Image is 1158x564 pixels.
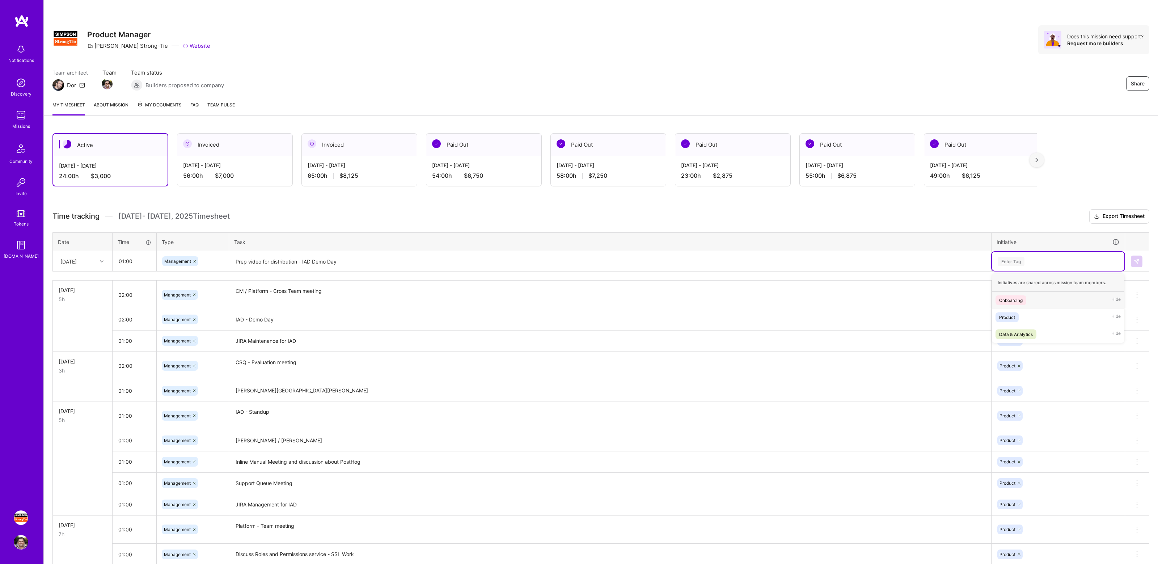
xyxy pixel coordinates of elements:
[557,139,565,148] img: Paid Out
[308,161,411,169] div: [DATE] - [DATE]
[12,510,30,525] a: Simpson Strong-Tie: Product Manager
[190,101,199,115] a: FAQ
[118,212,230,221] span: [DATE] - [DATE] , 2025 Timesheet
[230,281,990,308] textarea: CM / Platform - Cross Team meeting
[53,232,113,251] th: Date
[962,172,980,180] span: $6,125
[100,260,103,263] i: icon Chevron
[230,516,990,543] textarea: Platform - Team meeting
[1035,157,1038,163] img: right
[1131,80,1145,87] span: Share
[113,285,156,304] input: HH:MM
[207,102,235,108] span: Team Pulse
[52,101,85,115] a: My timesheet
[53,134,168,156] div: Active
[59,530,106,538] div: 7h
[302,134,417,156] div: Invoiced
[145,81,224,89] span: Builders proposed to company
[164,552,191,557] span: Management
[183,139,192,148] img: Invoiced
[52,25,79,51] img: Company Logo
[59,172,162,180] div: 24:00 h
[102,69,117,76] span: Team
[52,79,64,91] img: Team Architect
[164,502,191,507] span: Management
[164,258,191,264] span: Management
[924,134,1039,156] div: Paid Out
[113,431,156,450] input: HH:MM
[59,295,106,303] div: 5h
[164,388,191,393] span: Management
[999,313,1015,321] div: Product
[113,473,156,493] input: HH:MM
[79,82,85,88] i: icon Mail
[118,238,151,246] div: Time
[9,157,33,165] div: Community
[113,252,156,271] input: HH:MM
[157,232,229,251] th: Type
[14,108,28,122] img: teamwork
[681,161,785,169] div: [DATE] - [DATE]
[806,139,814,148] img: Paid Out
[230,431,990,451] textarea: [PERSON_NAME] / [PERSON_NAME]
[91,172,111,180] span: $3,000
[999,502,1015,507] span: Product
[230,452,990,472] textarea: Inline Manual Meeting and discussion about PostHog
[59,358,106,365] div: [DATE]
[182,42,210,50] a: Website
[930,139,939,148] img: Paid Out
[60,257,77,265] div: [DATE]
[998,256,1024,267] div: Enter Tag
[207,101,235,115] a: Team Pulse
[557,161,660,169] div: [DATE] - [DATE]
[930,172,1034,180] div: 49:00 h
[1111,329,1121,339] span: Hide
[4,252,39,260] div: [DOMAIN_NAME]
[432,161,536,169] div: [DATE] - [DATE]
[52,69,88,76] span: Team architect
[14,175,28,190] img: Invite
[999,331,1033,338] div: Data & Analytics
[432,139,441,148] img: Paid Out
[230,353,990,380] textarea: CSQ - Evaluation meeting
[113,452,156,471] input: HH:MM
[1111,295,1121,305] span: Hide
[113,310,156,329] input: HH:MM
[94,101,128,115] a: About Mission
[557,172,660,180] div: 58:00 h
[230,495,990,515] textarea: JIRA Management for IAD
[59,416,106,424] div: 5h
[675,134,790,156] div: Paid Out
[999,296,1023,304] div: Onboarding
[230,331,990,351] textarea: JIRA Maintenance for IAD
[87,30,210,39] h3: Product Manager
[806,161,909,169] div: [DATE] - [DATE]
[164,459,191,464] span: Management
[113,406,156,425] input: HH:MM
[131,69,224,76] span: Team status
[131,79,143,91] img: Builders proposed to company
[713,172,732,180] span: $2,875
[800,134,915,156] div: Paid Out
[551,134,666,156] div: Paid Out
[87,43,93,49] i: icon CompanyGray
[308,172,411,180] div: 65:00 h
[999,363,1015,369] span: Product
[164,292,191,298] span: Management
[999,527,1015,532] span: Product
[177,134,292,156] div: Invoiced
[113,495,156,514] input: HH:MM
[59,367,106,374] div: 3h
[14,220,29,228] div: Tokens
[59,162,162,169] div: [DATE] - [DATE]
[230,252,990,271] textarea: Prep video for distribution - IAD Demo Day
[164,480,191,486] span: Management
[806,172,909,180] div: 55:00 h
[681,139,690,148] img: Paid Out
[230,473,990,493] textarea: Support Queue Meeting
[137,101,182,115] a: My Documents
[63,140,71,148] img: Active
[87,42,168,50] div: [PERSON_NAME] Strong-Tie
[12,122,30,130] div: Missions
[230,402,990,429] textarea: IAD - Standup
